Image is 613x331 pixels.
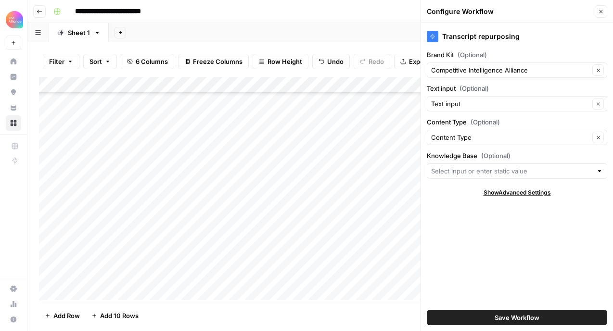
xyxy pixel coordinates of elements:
[6,296,21,312] a: Usage
[6,69,21,85] a: Insights
[427,151,607,160] label: Knowledge Base
[427,84,607,93] label: Text input
[193,57,243,66] span: Freeze Columns
[458,50,487,60] span: (Optional)
[86,308,144,323] button: Add 10 Rows
[369,57,384,66] span: Redo
[136,57,168,66] span: 6 Columns
[6,11,23,28] img: Alliance Logo
[6,85,21,100] a: Opportunities
[327,57,344,66] span: Undo
[39,308,86,323] button: Add Row
[471,117,500,127] span: (Optional)
[68,28,90,37] div: Sheet 1
[121,54,174,69] button: 6 Columns
[409,57,443,66] span: Export CSV
[354,54,390,69] button: Redo
[6,312,21,327] button: Help + Support
[100,311,139,320] span: Add 10 Rows
[427,310,607,325] button: Save Workflow
[427,31,607,42] div: Transcript repurposing
[495,313,539,322] span: Save Workflow
[427,117,607,127] label: Content Type
[6,8,21,32] button: Workspace: Alliance
[6,100,21,115] a: Your Data
[312,54,350,69] button: Undo
[6,115,21,131] a: Browse
[178,54,249,69] button: Freeze Columns
[394,54,449,69] button: Export CSV
[481,151,511,160] span: (Optional)
[49,57,64,66] span: Filter
[253,54,308,69] button: Row Height
[53,311,80,320] span: Add Row
[89,57,102,66] span: Sort
[427,50,607,60] label: Brand Kit
[6,54,21,69] a: Home
[268,57,302,66] span: Row Height
[49,23,109,42] a: Sheet 1
[431,133,589,142] input: Content Type
[431,65,589,75] input: Competitive Intelligence Alliance
[43,54,79,69] button: Filter
[460,84,489,93] span: (Optional)
[83,54,117,69] button: Sort
[484,188,551,197] span: Show Advanced Settings
[6,281,21,296] a: Settings
[431,99,589,109] input: Text input
[431,166,592,176] input: Select input or enter static value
